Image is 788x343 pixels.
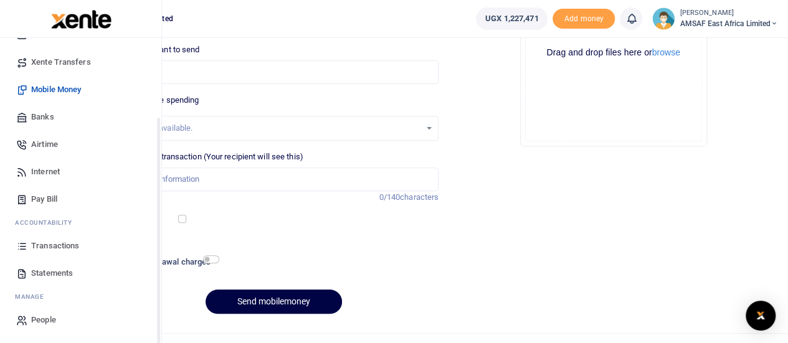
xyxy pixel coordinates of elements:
[21,292,44,301] span: anage
[553,13,615,22] a: Add money
[526,47,701,59] div: Drag and drop files here or
[50,14,112,23] a: logo-small logo-large logo-large
[31,56,91,68] span: Xente Transfers
[51,10,112,29] img: logo-large
[31,111,54,123] span: Banks
[680,18,778,29] span: AMSAF East Africa Limited
[400,192,439,202] span: characters
[31,166,60,178] span: Internet
[118,122,420,134] div: No options available.
[31,83,81,96] span: Mobile Money
[680,8,778,19] small: [PERSON_NAME]
[652,7,778,30] a: profile-user [PERSON_NAME] AMSAF East Africa Limited
[31,193,57,205] span: Pay Bill
[10,158,151,186] a: Internet
[10,186,151,213] a: Pay Bill
[10,260,151,287] a: Statements
[10,76,151,103] a: Mobile Money
[31,240,79,252] span: Transactions
[10,306,151,334] a: People
[553,9,615,29] span: Add money
[31,267,73,280] span: Statements
[109,60,439,84] input: UGX
[379,192,401,202] span: 0/140
[206,289,342,314] button: Send mobilemoney
[31,138,58,151] span: Airtime
[10,49,151,76] a: Xente Transfers
[652,7,675,30] img: profile-user
[476,7,548,30] a: UGX 1,227,471
[652,48,680,57] button: browse
[24,218,72,227] span: countability
[485,12,538,25] span: UGX 1,227,471
[553,9,615,29] li: Toup your wallet
[10,103,151,131] a: Banks
[109,151,303,163] label: Memo for this transaction (Your recipient will see this)
[10,287,151,306] li: M
[471,7,553,30] li: Wallet ballance
[746,301,776,331] div: Open Intercom Messenger
[10,232,151,260] a: Transactions
[109,167,439,191] input: Enter extra information
[10,131,151,158] a: Airtime
[10,213,151,232] li: Ac
[31,314,56,326] span: People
